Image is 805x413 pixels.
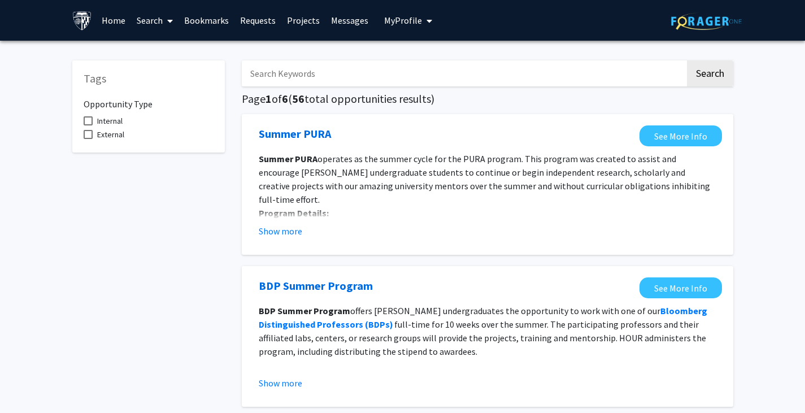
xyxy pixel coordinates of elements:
[8,362,48,405] iframe: Chat
[97,114,123,128] span: Internal
[97,128,124,141] span: External
[259,125,331,142] a: Opens in a new tab
[384,15,422,26] span: My Profile
[96,1,131,40] a: Home
[325,1,374,40] a: Messages
[259,224,302,238] button: Show more
[282,92,288,106] span: 6
[259,207,329,219] strong: Program Details:
[259,153,710,205] span: operates as the summer cycle for the PURA program. This program was created to assist and encoura...
[242,60,685,86] input: Search Keywords
[259,376,302,390] button: Show more
[259,305,350,316] strong: BDP Summer Program
[72,11,92,31] img: Johns Hopkins University Logo
[671,12,742,30] img: ForagerOne Logo
[639,277,722,298] a: Opens in a new tab
[84,90,214,110] h6: Opportunity Type
[259,304,716,358] p: offers [PERSON_NAME] undergraduates the opportunity to work with one of our full-time for 10 week...
[242,92,733,106] h5: Page of ( total opportunities results)
[687,60,733,86] button: Search
[259,153,317,164] strong: Summer PURA
[292,92,304,106] span: 56
[84,72,214,85] h5: Tags
[179,1,234,40] a: Bookmarks
[234,1,281,40] a: Requests
[639,125,722,146] a: Opens in a new tab
[266,92,272,106] span: 1
[131,1,179,40] a: Search
[281,1,325,40] a: Projects
[259,277,373,294] a: Opens in a new tab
